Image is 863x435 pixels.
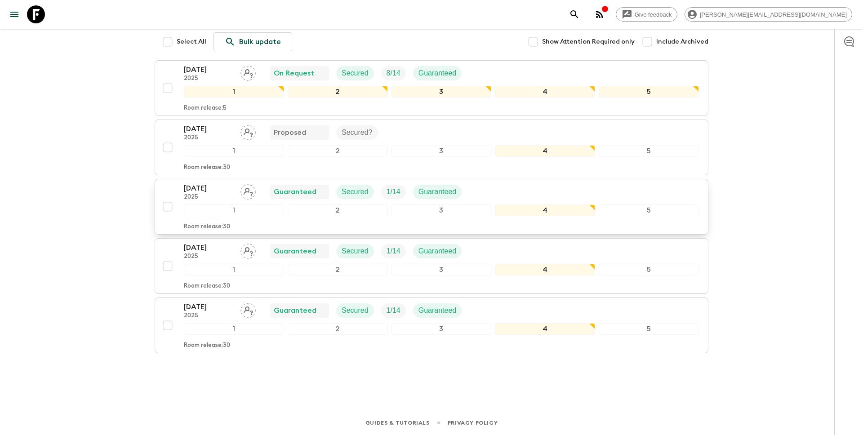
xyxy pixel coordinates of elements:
div: Secured? [336,125,378,140]
span: Show Attention Required only [542,37,635,46]
div: 5 [599,264,699,275]
div: 3 [391,86,492,98]
span: Assign pack leader [240,246,256,253]
button: [DATE]2025Assign pack leaderOn RequestSecuredTrip FillGuaranteed12345Room release:5 [155,60,708,116]
span: Assign pack leader [240,306,256,313]
p: 2025 [184,194,233,201]
div: 2 [288,323,388,335]
p: Guaranteed [418,246,457,257]
div: [PERSON_NAME][EMAIL_ADDRESS][DOMAIN_NAME] [685,7,852,22]
div: 4 [495,323,595,335]
a: Guides & Tutorials [365,418,430,428]
p: On Request [274,68,314,79]
div: 1 [184,204,284,216]
div: 2 [288,264,388,275]
div: 3 [391,323,492,335]
button: search adventures [565,5,583,23]
p: 2025 [184,134,233,142]
div: 4 [495,145,595,157]
div: 5 [599,145,699,157]
p: Secured? [342,127,373,138]
p: 2025 [184,75,233,82]
div: 4 [495,264,595,275]
p: 8 / 14 [387,68,400,79]
p: Room release: 30 [184,223,230,231]
button: [DATE]2025Assign pack leaderGuaranteedSecuredTrip FillGuaranteed12345Room release:30 [155,238,708,294]
p: [DATE] [184,124,233,134]
p: 1 / 14 [387,305,400,316]
button: [DATE]2025Assign pack leaderGuaranteedSecuredTrip FillGuaranteed12345Room release:30 [155,179,708,235]
p: Proposed [274,127,306,138]
p: 1 / 14 [387,186,400,197]
div: Trip Fill [381,185,406,199]
p: Secured [342,186,369,197]
p: Secured [342,305,369,316]
p: Room release: 5 [184,105,227,112]
div: 5 [599,204,699,216]
div: 1 [184,264,284,275]
p: Guaranteed [274,305,316,316]
div: 4 [495,86,595,98]
div: 3 [391,264,492,275]
div: Secured [336,185,374,199]
div: 3 [391,204,492,216]
p: Guaranteed [418,305,457,316]
div: 2 [288,86,388,98]
p: 1 / 14 [387,246,400,257]
p: Room release: 30 [184,283,230,290]
p: Secured [342,246,369,257]
div: Secured [336,303,374,318]
div: 3 [391,145,492,157]
div: 4 [495,204,595,216]
span: Assign pack leader [240,187,256,194]
p: Bulk update [239,36,281,47]
p: Guaranteed [418,68,457,79]
div: 1 [184,323,284,335]
a: Bulk update [214,32,292,51]
div: Trip Fill [381,303,406,318]
div: 5 [599,86,699,98]
div: Trip Fill [381,66,406,80]
span: Include Archived [656,37,708,46]
button: [DATE]2025Assign pack leaderGuaranteedSecuredTrip FillGuaranteed12345Room release:30 [155,297,708,353]
span: Select All [177,37,206,46]
p: Guaranteed [274,246,316,257]
a: Give feedback [616,7,677,22]
p: 2025 [184,312,233,320]
div: 1 [184,145,284,157]
button: [DATE]2025Assign pack leaderProposedSecured?12345Room release:30 [155,120,708,175]
div: 1 [184,86,284,98]
div: 2 [288,204,388,216]
p: Room release: 30 [184,342,230,349]
p: Room release: 30 [184,164,230,171]
p: [DATE] [184,64,233,75]
a: Privacy Policy [448,418,498,428]
div: 2 [288,145,388,157]
span: [PERSON_NAME][EMAIL_ADDRESS][DOMAIN_NAME] [695,11,852,18]
p: Guaranteed [418,186,457,197]
span: Assign pack leader [240,68,256,75]
div: 5 [599,323,699,335]
p: Guaranteed [274,186,316,197]
div: Trip Fill [381,244,406,258]
button: menu [5,5,23,23]
div: Secured [336,66,374,80]
p: [DATE] [184,183,233,194]
span: Give feedback [630,11,677,18]
p: 2025 [184,253,233,260]
span: Assign pack leader [240,128,256,135]
p: [DATE] [184,302,233,312]
p: Secured [342,68,369,79]
p: [DATE] [184,242,233,253]
div: Secured [336,244,374,258]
